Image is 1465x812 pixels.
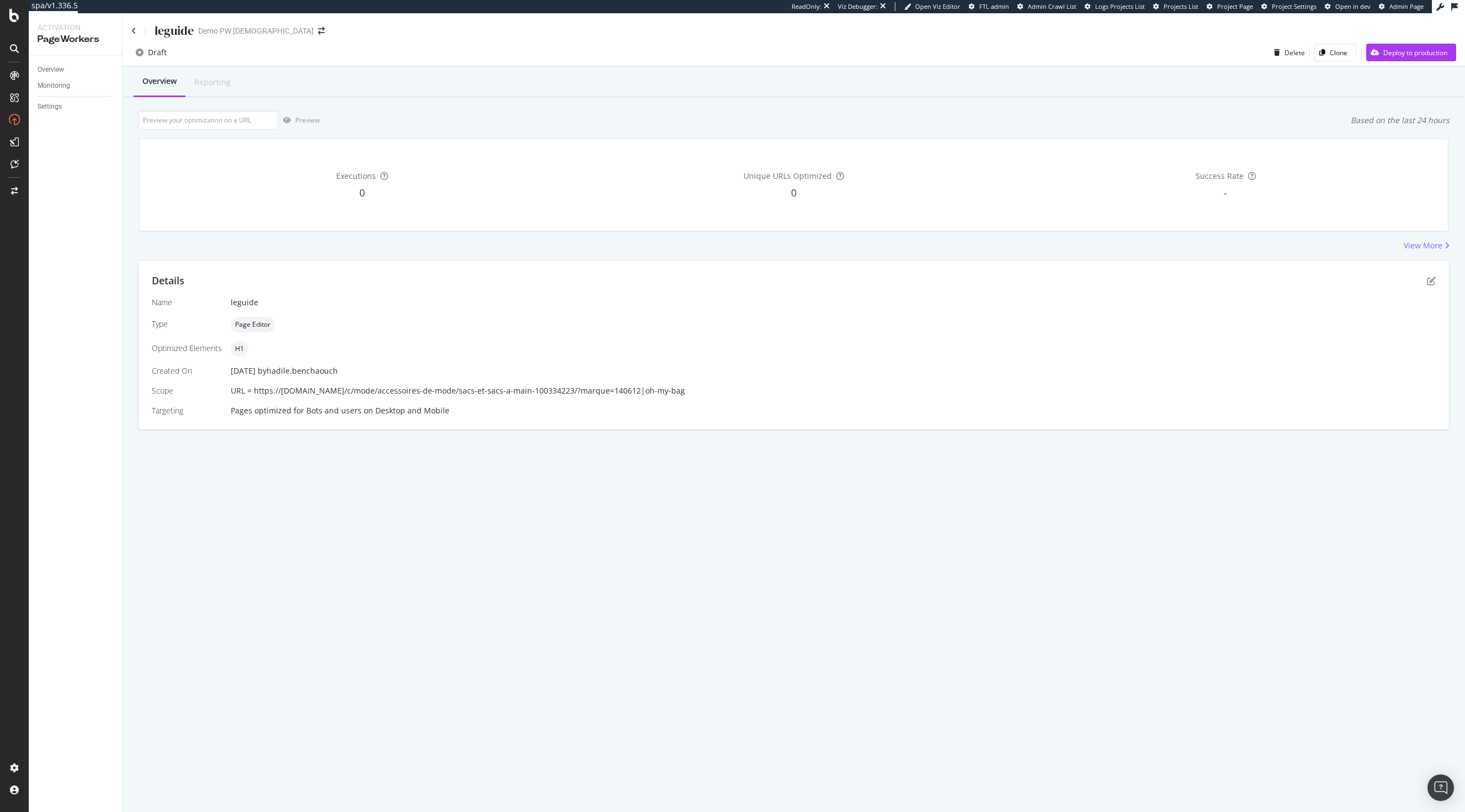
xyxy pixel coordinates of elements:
[318,27,325,35] div: arrow-right-arrow-left
[295,115,320,125] div: Preview
[38,64,64,76] div: Overview
[231,365,1436,376] div: [DATE]
[38,80,70,92] div: Monitoring
[791,186,797,199] span: 0
[258,365,338,376] div: by hadile.benchaouch
[194,77,231,88] div: Reporting
[198,25,314,36] div: Demo PW [DEMOGRAPHIC_DATA]
[1196,171,1244,181] span: Success Rate
[235,321,270,328] span: Page Editor
[1164,2,1198,10] span: Projects List
[1383,48,1447,57] div: Deploy to production
[235,346,244,352] span: H1
[1272,2,1317,10] span: Project Settings
[1028,2,1076,10] span: Admin Crawl List
[1085,2,1145,11] a: Logs Projects List
[138,110,279,130] input: Preview your optimization on a URL
[336,171,376,181] span: Executions
[1335,2,1371,10] span: Open in dev
[1261,2,1317,11] a: Project Settings
[131,27,136,35] a: Click to go back
[231,317,275,332] div: neutral label
[979,2,1009,10] span: FTL admin
[792,2,821,11] div: ReadOnly:
[231,341,248,357] div: neutral label
[904,2,960,11] a: Open Viz Editor
[306,405,362,416] div: Bots and users
[359,186,365,199] span: 0
[1217,2,1253,10] span: Project Page
[1330,48,1347,57] div: Clone
[1366,44,1456,61] button: Deploy to production
[38,80,114,92] a: Monitoring
[152,319,222,330] div: Type
[1270,44,1305,61] button: Delete
[915,2,960,10] span: Open Viz Editor
[152,405,222,416] div: Targeting
[375,405,449,416] div: Desktop and Mobile
[231,405,1436,416] div: Pages optimized for on
[142,76,177,87] div: Overview
[1207,2,1253,11] a: Project Page
[744,171,832,181] span: Unique URLs Optimized
[231,297,1436,308] div: leguide
[38,101,62,113] div: Settings
[148,47,167,58] div: Draft
[38,101,114,113] a: Settings
[1224,186,1227,199] span: -
[1379,2,1424,11] a: Admin Page
[152,297,222,308] div: Name
[1404,240,1442,251] div: View More
[1095,2,1145,10] span: Logs Projects List
[1351,115,1450,126] div: Based on the last 24 hours
[1153,2,1198,11] a: Projects List
[152,343,222,354] div: Optimized Elements
[1427,277,1436,285] div: pen-to-square
[1427,774,1454,801] div: Open Intercom Messenger
[1404,240,1450,251] a: View More
[38,33,113,46] div: PageWorkers
[838,2,878,11] div: Viz Debugger:
[1389,2,1424,10] span: Admin Page
[38,64,114,76] a: Overview
[38,22,113,33] div: Activation
[1017,2,1076,11] a: Admin Crawl List
[1314,44,1357,61] button: Clone
[969,2,1009,11] a: FTL admin
[1325,2,1371,11] a: Open in dev
[152,385,222,396] div: Scope
[152,274,184,288] div: Details
[155,22,194,39] div: leguide
[231,385,685,396] span: URL = https://[DOMAIN_NAME]/c/mode/accessoires-de-mode/sacs-et-sacs-a-main-100334223/?marque=1406...
[152,365,222,376] div: Created On
[1284,48,1305,57] div: Delete
[279,112,320,129] button: Preview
